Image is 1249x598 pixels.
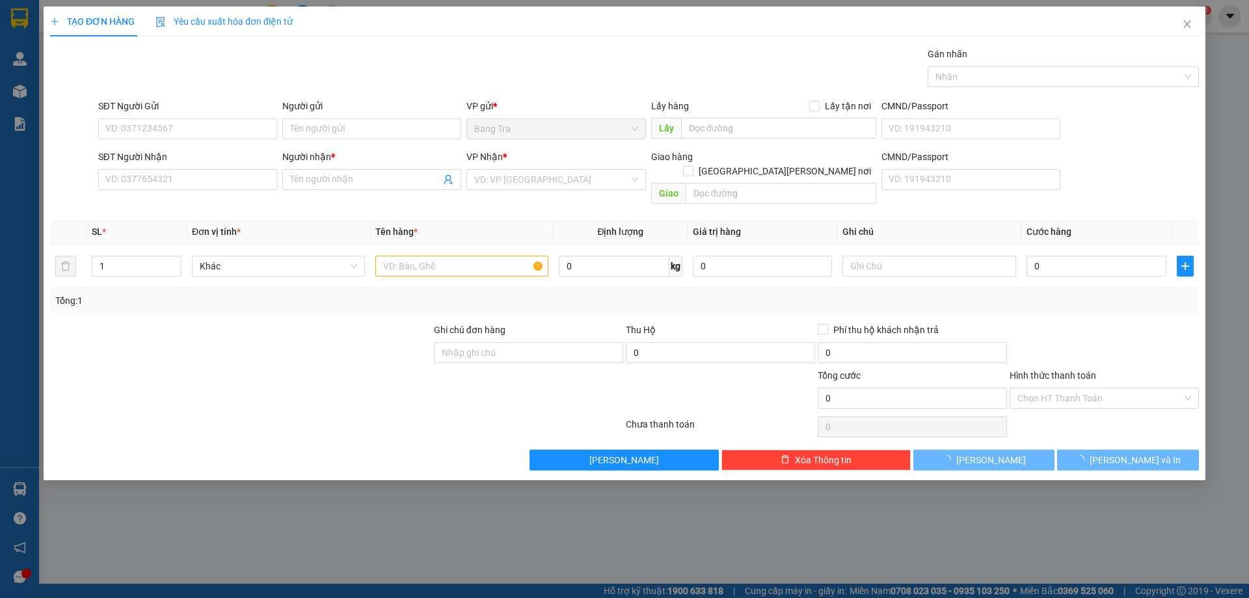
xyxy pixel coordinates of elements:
div: Tổng: 1 [55,293,482,308]
button: [PERSON_NAME] [913,450,1054,470]
input: VD: Bàn, Ghế [375,256,548,277]
span: Phí thu hộ khách nhận trả [828,323,944,337]
input: 0 [693,256,833,277]
span: [PERSON_NAME] và In [1090,453,1181,467]
span: plus [1177,261,1193,271]
span: Giao hàng [651,152,693,162]
div: 0933949468 [124,56,256,74]
span: [PERSON_NAME] [957,453,1027,467]
button: [PERSON_NAME] và In [1058,450,1199,470]
button: Close [1169,7,1205,43]
span: Lấy [651,118,681,139]
div: CMND/Passport [881,99,1060,113]
input: Ghi Chú [843,256,1016,277]
div: 20.000 [122,82,258,100]
div: Võ [11,27,115,42]
span: Giá trị hàng [693,226,741,237]
span: Tên hàng [375,226,418,237]
th: Ghi chú [838,219,1021,245]
input: Dọc đường [686,183,876,204]
button: deleteXóa Thông tin [722,450,911,470]
input: Dọc đường [681,118,876,139]
span: Yêu cầu xuất hóa đơn điện tử [155,16,293,27]
span: Định lượng [598,226,644,237]
span: Đơn vị tính [192,226,241,237]
span: loading [943,455,957,464]
div: Bình [124,40,256,56]
span: CC : [122,85,141,99]
span: Xóa Thông tin [795,453,852,467]
span: TẠO ĐƠN HÀNG [50,16,135,27]
label: Ghi chú đơn hàng [434,325,505,335]
span: Khác [200,256,357,276]
span: plus [50,17,59,26]
div: SĐT Người Gửi [98,99,277,113]
span: Nhận: [124,11,155,25]
span: user-add [444,174,454,185]
input: Ghi chú đơn hàng [434,342,623,363]
span: Cước hàng [1027,226,1071,237]
span: kg [669,256,682,277]
div: 0917345797 [11,42,115,61]
span: Tổng cước [818,370,861,381]
button: [PERSON_NAME] [530,450,719,470]
span: VP Nhận [467,152,504,162]
span: delete [781,455,790,465]
span: [GEOGRAPHIC_DATA][PERSON_NAME] nơi [693,164,876,178]
img: icon [155,17,166,27]
span: [PERSON_NAME] [590,453,660,467]
span: Gửi: [11,12,31,26]
div: Người nhận [282,150,461,164]
div: SĐT Người Nhận [98,150,277,164]
span: Thu Hộ [626,325,656,335]
div: Người gửi [282,99,461,113]
span: Bang Tra [475,119,638,139]
div: CMND/Passport [881,150,1060,164]
div: Chưa thanh toán [624,417,816,440]
span: loading [1075,455,1090,464]
div: Bang Tra [11,11,115,27]
label: Hình thức thanh toán [1010,370,1096,381]
div: VP gửi [467,99,646,113]
span: Giao [651,183,686,204]
button: plus [1177,256,1194,277]
button: delete [55,256,76,277]
span: Lấy hàng [651,101,689,111]
div: [GEOGRAPHIC_DATA] [124,11,256,40]
span: SL [92,226,102,237]
span: close [1182,19,1192,29]
label: Gán nhãn [928,49,967,59]
span: Lấy tận nơi [820,99,876,113]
